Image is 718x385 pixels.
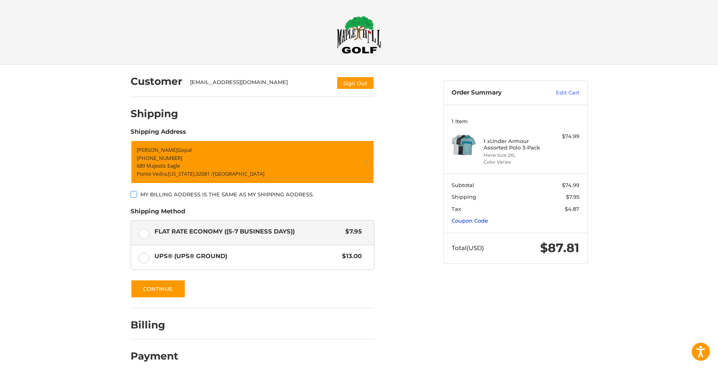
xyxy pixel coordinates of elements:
legend: Shipping Address [131,127,186,140]
a: Coupon Code [452,217,488,224]
span: Tax [452,206,461,212]
label: My billing address is the same as my shipping address. [131,191,374,198]
span: Ponte Vedra, [137,170,168,177]
h2: Customer [131,75,182,88]
h2: Shipping [131,107,178,120]
span: UPS® (UPS® Ground) [154,252,338,261]
div: [EMAIL_ADDRESS][DOMAIN_NAME] [190,78,328,90]
a: Edit Cart [538,89,579,97]
legend: Shipping Method [131,207,185,220]
li: Mens Size 2XL [484,152,545,159]
span: $13.00 [338,252,362,261]
iframe: Google Customer Reviews [651,363,718,385]
span: 689 Majestic Eagle [137,162,180,169]
h2: Payment [131,350,178,362]
li: Color Varies [484,159,545,166]
span: Gopal [177,146,192,154]
span: $7.95 [342,227,362,236]
span: 32081 / [196,170,213,177]
span: [GEOGRAPHIC_DATA] [213,170,264,177]
span: Shipping [452,194,476,200]
h2: Billing [131,319,178,331]
div: $74.99 [547,133,579,141]
span: $4.87 [565,206,579,212]
button: Sign Out [336,76,374,90]
span: [US_STATE], [168,170,196,177]
span: $74.99 [562,182,579,188]
h4: 1 x Under Armour Assorted Polo 3-Pack [484,138,545,151]
span: Subtotal [452,182,474,188]
span: $87.81 [540,240,579,255]
span: [PERSON_NAME] [137,146,177,154]
img: Maple Hill Golf [337,16,381,54]
button: Continue [131,280,186,298]
span: Flat Rate Economy ((5-7 Business Days)) [154,227,342,236]
h3: 1 Item [452,118,579,124]
span: [PHONE_NUMBER] [137,154,182,162]
span: Total (USD) [452,244,484,252]
h3: Order Summary [452,89,538,97]
a: Enter or select a different address [131,140,374,184]
span: $7.95 [566,194,579,200]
